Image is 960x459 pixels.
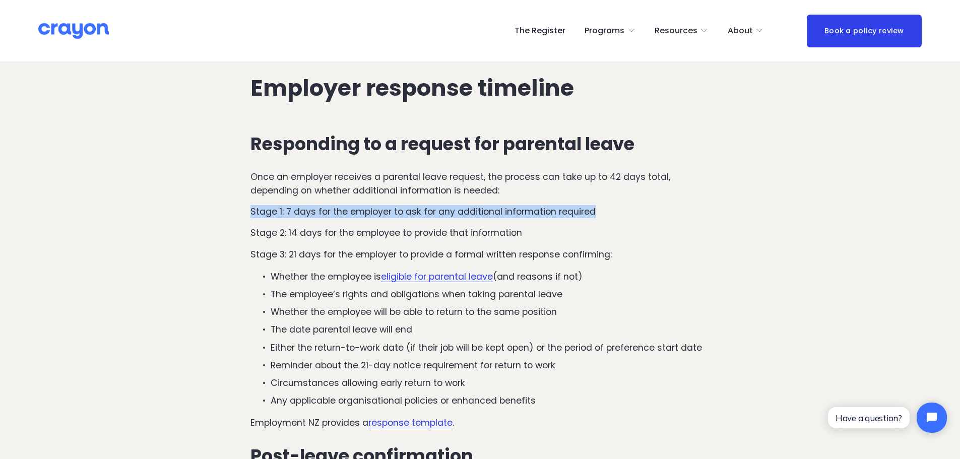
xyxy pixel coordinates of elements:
p: The employee’s rights and obligations when taking parental leave [271,288,710,301]
p: Reminder about the 21-day notice requirement for return to work [271,359,710,372]
a: response template [368,417,453,429]
a: Book a policy review [807,15,922,47]
iframe: Tidio Chat [819,394,955,441]
p: Once an employer receives a parental leave request, the process can take up to 42 days total, dep... [250,170,710,197]
a: folder dropdown [655,23,709,39]
p: Stage 2: 14 days for the employee to provide that information [250,226,710,239]
a: eligible for parental leave [381,271,493,283]
p: Circumstances allowing early return to work [271,376,710,389]
span: About [728,24,753,38]
img: Crayon [38,22,109,40]
h2: Employer response timeline [250,76,710,101]
p: The date parental leave will end [271,323,710,336]
a: folder dropdown [585,23,635,39]
span: Resources [655,24,697,38]
p: Either the return-to-work date (if their job will be kept open) or the period of preference start... [271,341,710,354]
h3: Responding to a request for parental leave [250,134,710,154]
p: Any applicable organisational policies or enhanced benefits [271,394,710,407]
span: Programs [585,24,624,38]
p: Whether the employee will be able to return to the same position [271,305,710,318]
p: Whether the employee is (and reasons if not) [271,270,710,283]
p: Stage 3: 21 days for the employer to provide a formal written response confirming: [250,248,710,261]
a: The Register [515,23,565,39]
a: folder dropdown [728,23,764,39]
p: Employment NZ provides a . [250,416,710,429]
p: Stage 1: 7 days for the employer to ask for any additional information required [250,205,710,218]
